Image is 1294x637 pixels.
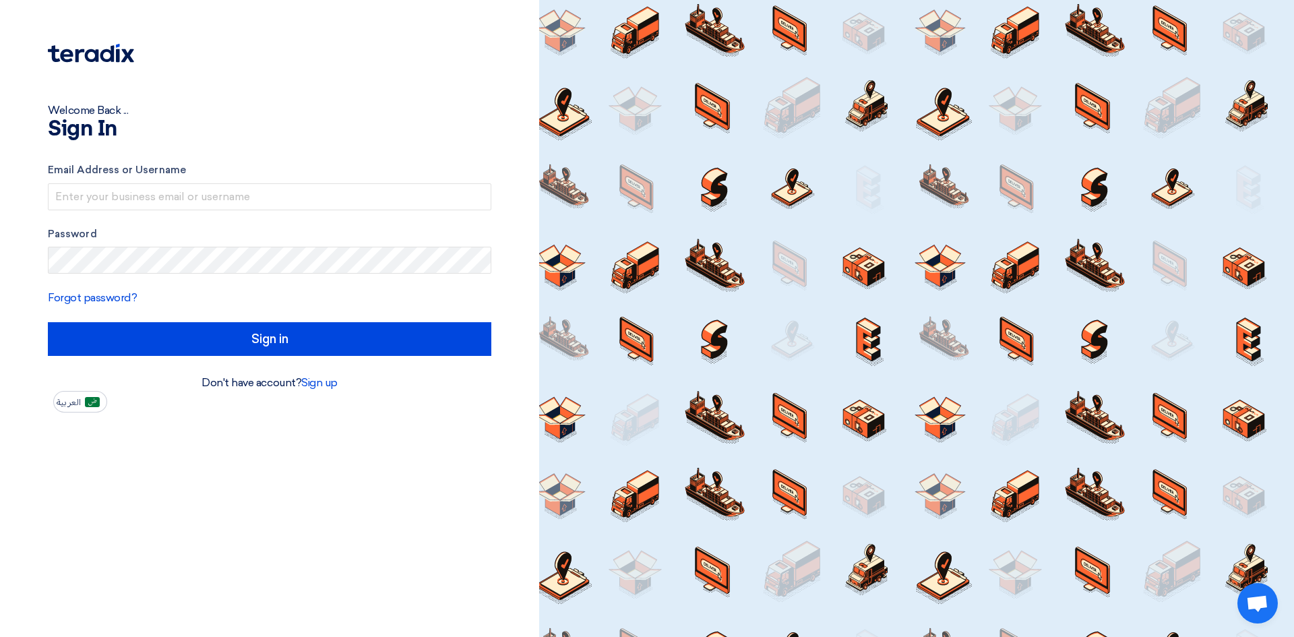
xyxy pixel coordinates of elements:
[85,397,100,407] img: ar-AR.png
[57,398,81,407] span: العربية
[48,322,491,356] input: Sign in
[48,162,491,178] label: Email Address or Username
[53,391,107,413] button: العربية
[48,291,137,304] a: Forgot password?
[48,375,491,391] div: Don't have account?
[48,102,491,119] div: Welcome Back ...
[48,226,491,242] label: Password
[1237,583,1278,624] div: Open chat
[48,119,491,140] h1: Sign In
[301,376,338,389] a: Sign up
[48,44,134,63] img: Teradix logo
[48,183,491,210] input: Enter your business email or username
